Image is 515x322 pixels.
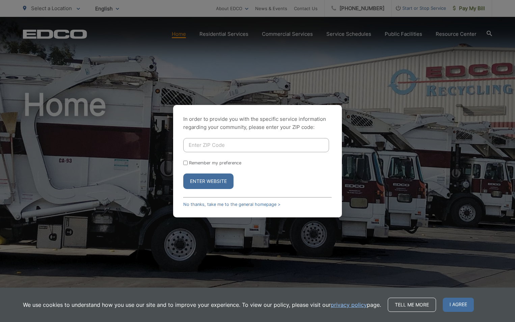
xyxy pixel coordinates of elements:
[183,202,280,207] a: No thanks, take me to the general homepage >
[189,160,241,165] label: Remember my preference
[388,298,436,312] a: Tell me more
[183,173,234,189] button: Enter Website
[331,301,367,309] a: privacy policy
[23,301,381,309] p: We use cookies to understand how you use our site and to improve your experience. To view our pol...
[183,138,329,152] input: Enter ZIP Code
[183,115,332,131] p: In order to provide you with the specific service information regarding your community, please en...
[443,298,474,312] span: I agree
